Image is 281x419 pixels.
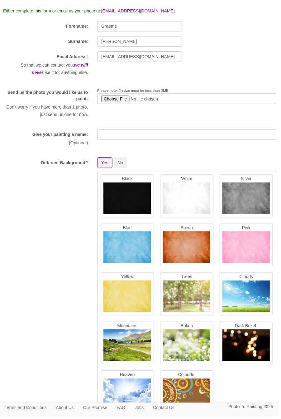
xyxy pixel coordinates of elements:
[221,225,274,233] p: Pink
[51,405,79,415] a: About Us
[102,373,155,381] p: Heaven
[102,274,155,282] p: Yellow
[230,405,275,413] p: Photo To Painting 2025
[164,282,212,317] img: Trees
[3,90,88,102] label: Send us the photo you would like us to paint:
[102,8,176,13] a: [EMAIL_ADDRESS][DOMAIN_NAME]
[224,282,271,317] img: Clouds
[164,233,212,268] img: Brown
[221,274,274,282] p: Clouds
[161,274,214,282] p: Trees
[32,63,88,76] em: we will never
[79,405,113,415] a: Our Promise
[131,405,150,415] a: Jobs
[57,54,88,60] label: Email Address:
[114,158,128,169] button: No
[66,23,87,30] label: Forename
[98,89,169,93] span: Please note, filesize must be less than 3MB
[104,282,152,317] img: Yellow
[161,225,214,233] p: Brown
[104,233,152,268] img: Blue
[224,331,271,366] img: Dark Bokeh
[161,176,214,184] p: White
[3,8,102,13] span: Either complete this form or email us your photo at:
[98,158,113,169] button: Yes
[3,140,88,148] p: (Optional)
[161,324,214,332] p: Bokeh
[104,381,152,416] img: Heaven
[164,331,212,366] img: Bokeh
[104,331,152,366] img: Mountains
[102,225,155,233] p: Blue
[161,373,214,381] p: Colourful
[102,324,155,332] p: Mountains
[41,161,88,167] label: Different Background?
[164,184,212,218] img: White
[221,176,274,184] p: Silver
[102,176,155,184] p: Black
[221,324,274,332] p: Dark Bokeh
[3,104,88,119] p: Don't worry if you have more than 1 photo, just send us one for now.
[69,39,87,45] label: Surname
[32,132,88,138] label: Give your painting a name:
[104,184,152,218] img: Black
[113,405,131,415] a: FAQ
[149,405,180,415] a: Contact Us
[3,62,88,77] p: So that we can contact you, use it for anything else.
[224,184,271,218] img: Silver
[224,233,271,268] img: Pink
[164,381,212,416] img: Colourful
